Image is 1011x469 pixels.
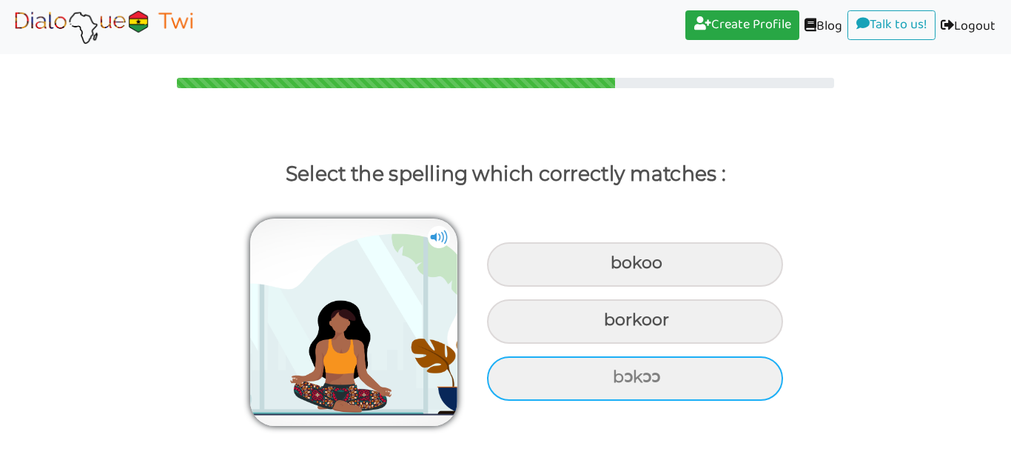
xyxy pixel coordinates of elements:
[487,299,783,344] div: borkoor
[847,10,936,40] a: Talk to us!
[799,10,847,44] a: Blog
[936,10,1001,44] a: Logout
[10,8,197,45] img: Select Course Page
[25,156,986,192] p: Select the spelling which correctly matches :
[487,242,783,287] div: bokoo
[685,10,799,40] a: Create Profile
[428,226,450,248] img: cuNL5YgAAAABJRU5ErkJggg==
[487,356,783,401] div: bɔkɔɔ
[250,219,457,426] img: yoga-calm-girl.png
